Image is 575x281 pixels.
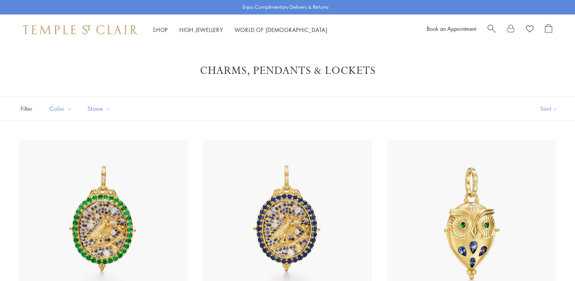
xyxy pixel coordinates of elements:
a: ShopShop [153,26,168,34]
button: Show sort by [523,97,575,120]
span: Color [46,104,78,113]
a: World of [DEMOGRAPHIC_DATA]World of [DEMOGRAPHIC_DATA] [234,26,328,34]
a: Open Shopping Bag [545,24,552,35]
a: View Wishlist [526,24,534,35]
img: Temple St. Clair [23,25,138,34]
h1: Charms, Pendants & Lockets [30,64,545,78]
button: Color [44,100,78,117]
p: Enjoy Complimentary Delivery & Returns [242,3,329,11]
button: Stone [82,100,116,117]
a: Search [488,24,496,35]
nav: Main navigation [153,25,328,35]
a: High JewelleryHigh Jewellery [179,26,223,34]
span: Stone [84,104,116,113]
a: Book an Appointment [427,25,476,32]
